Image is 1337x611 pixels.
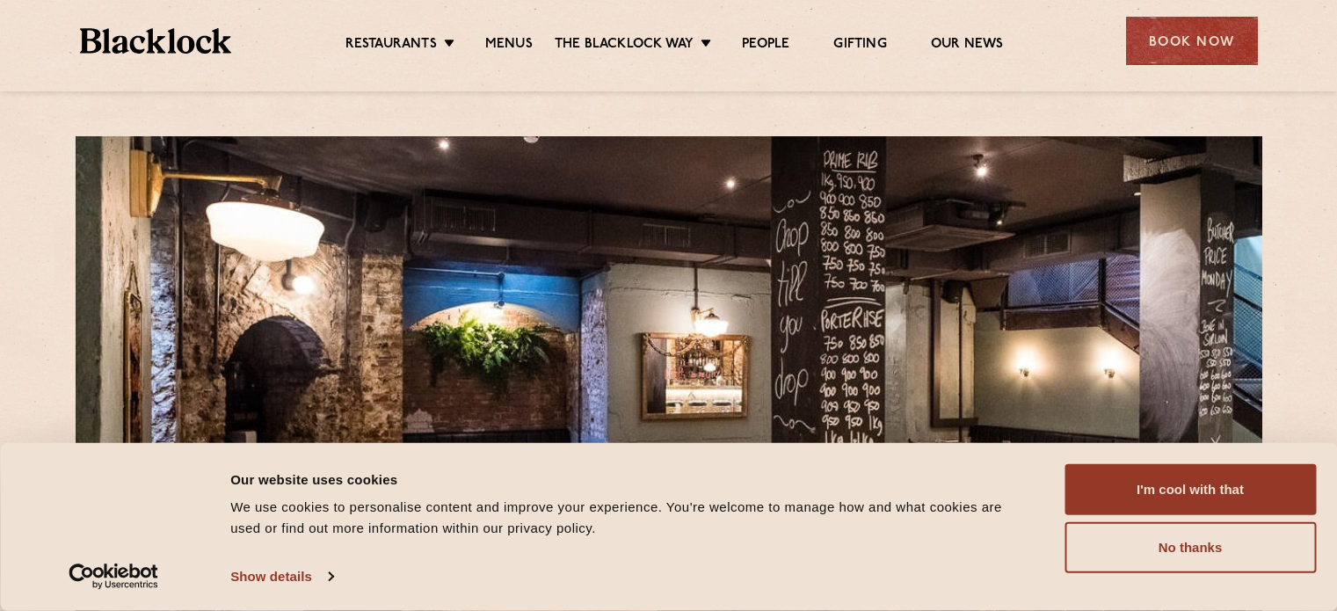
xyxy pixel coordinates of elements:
div: Our website uses cookies [230,469,1025,490]
a: The Blacklock Way [555,36,694,55]
a: Our News [931,36,1004,55]
div: We use cookies to personalise content and improve your experience. You're welcome to manage how a... [230,497,1025,539]
a: Restaurants [345,36,437,55]
img: BL_Textured_Logo-footer-cropped.svg [80,28,232,54]
button: I'm cool with that [1065,464,1316,515]
button: No thanks [1065,522,1316,573]
div: Book Now [1126,17,1258,65]
a: Show details [230,564,332,590]
a: People [742,36,789,55]
a: Usercentrics Cookiebot - opens in a new window [37,564,191,590]
a: Gifting [833,36,886,55]
a: Menus [485,36,533,55]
